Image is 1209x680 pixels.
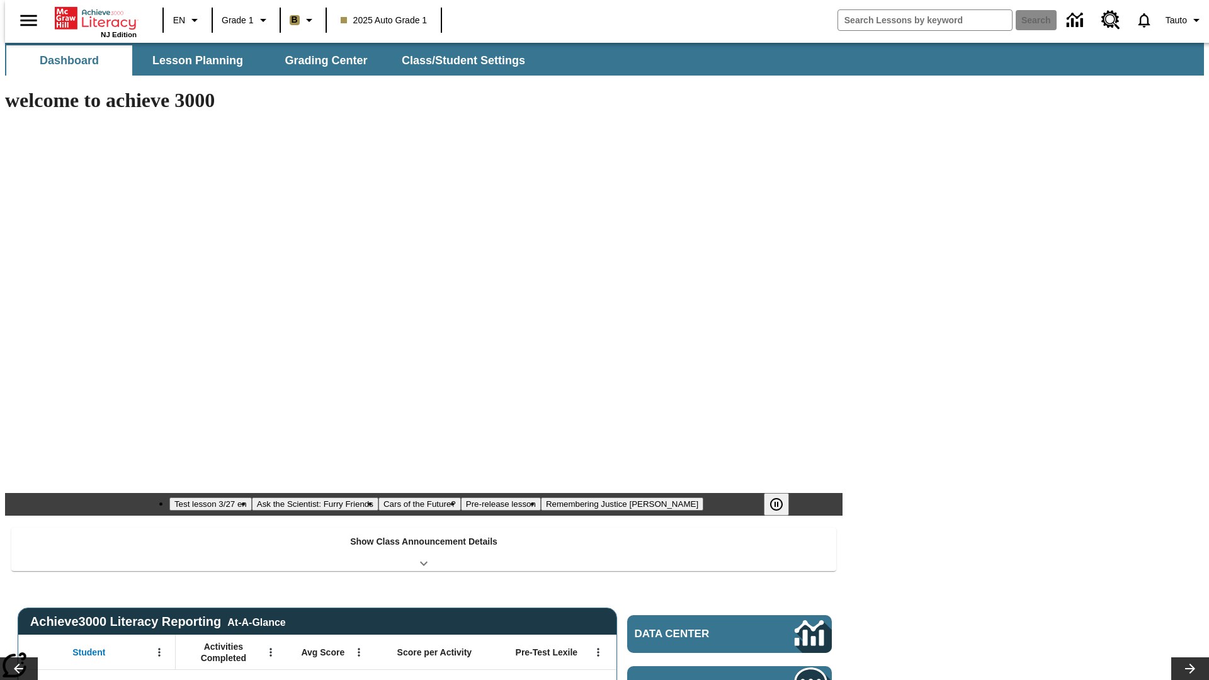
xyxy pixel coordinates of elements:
[292,12,298,28] span: B
[461,497,541,511] button: Slide 4 Pre-release lesson
[350,535,497,548] p: Show Class Announcement Details
[627,615,832,653] a: Data Center
[541,497,703,511] button: Slide 5 Remembering Justice O'Connor
[222,14,254,27] span: Grade 1
[1166,14,1187,27] span: Tauto
[589,643,608,662] button: Open Menu
[378,497,461,511] button: Slide 3 Cars of the Future?
[1171,657,1209,680] button: Lesson carousel, Next
[135,45,261,76] button: Lesson Planning
[1161,9,1209,31] button: Profile/Settings
[150,643,169,662] button: Open Menu
[635,628,752,640] span: Data Center
[6,45,132,76] button: Dashboard
[182,641,265,664] span: Activities Completed
[10,2,47,39] button: Open side menu
[72,647,105,658] span: Student
[516,647,578,658] span: Pre-Test Lexile
[263,45,389,76] button: Grading Center
[1059,3,1094,38] a: Data Center
[349,643,368,662] button: Open Menu
[341,14,428,27] span: 2025 Auto Grade 1
[397,647,472,658] span: Score per Activity
[173,14,185,27] span: EN
[764,493,789,516] button: Pause
[1094,3,1128,37] a: Resource Center, Will open in new tab
[55,4,137,38] div: Home
[169,497,252,511] button: Slide 1 Test lesson 3/27 en
[285,9,322,31] button: Boost Class color is light brown. Change class color
[301,647,344,658] span: Avg Score
[1128,4,1161,37] a: Notifications
[392,45,535,76] button: Class/Student Settings
[55,6,137,31] a: Home
[5,45,536,76] div: SubNavbar
[252,497,378,511] button: Slide 2 Ask the Scientist: Furry Friends
[5,43,1204,76] div: SubNavbar
[30,615,286,629] span: Achieve3000 Literacy Reporting
[11,528,836,571] div: Show Class Announcement Details
[838,10,1012,30] input: search field
[217,9,276,31] button: Grade: Grade 1, Select a grade
[5,89,843,112] h1: welcome to achieve 3000
[764,493,802,516] div: Pause
[261,643,280,662] button: Open Menu
[101,31,137,38] span: NJ Edition
[167,9,208,31] button: Language: EN, Select a language
[227,615,285,628] div: At-A-Glance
